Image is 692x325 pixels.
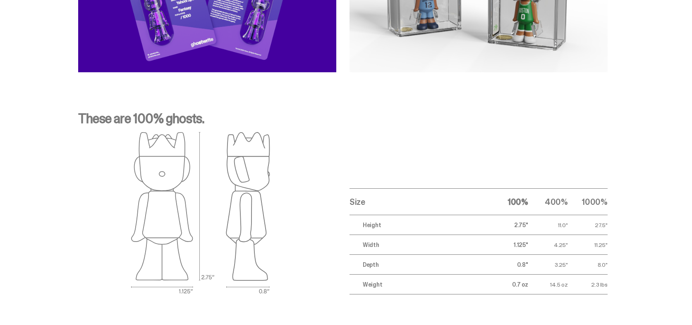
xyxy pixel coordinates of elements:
[528,235,568,255] td: 4.25"
[528,215,568,235] td: 11.0"
[350,235,488,255] td: Width
[78,112,608,132] p: These are 100% ghosts.
[528,255,568,275] td: 3.25"
[488,275,528,294] td: 0.7 oz
[488,235,528,255] td: 1.125"
[568,255,608,275] td: 8.0"
[350,215,488,235] td: Height
[528,189,568,215] th: 400%
[488,189,528,215] th: 100%
[350,189,488,215] th: Size
[568,275,608,294] td: 2.3 lbs
[568,235,608,255] td: 11.25"
[568,189,608,215] th: 1000%
[350,275,488,294] td: Weight
[528,275,568,294] td: 14.5 oz
[488,215,528,235] td: 2.75"
[131,132,270,294] img: ghost outlines spec
[488,255,528,275] td: 0.8"
[568,215,608,235] td: 27.5"
[350,255,488,275] td: Depth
